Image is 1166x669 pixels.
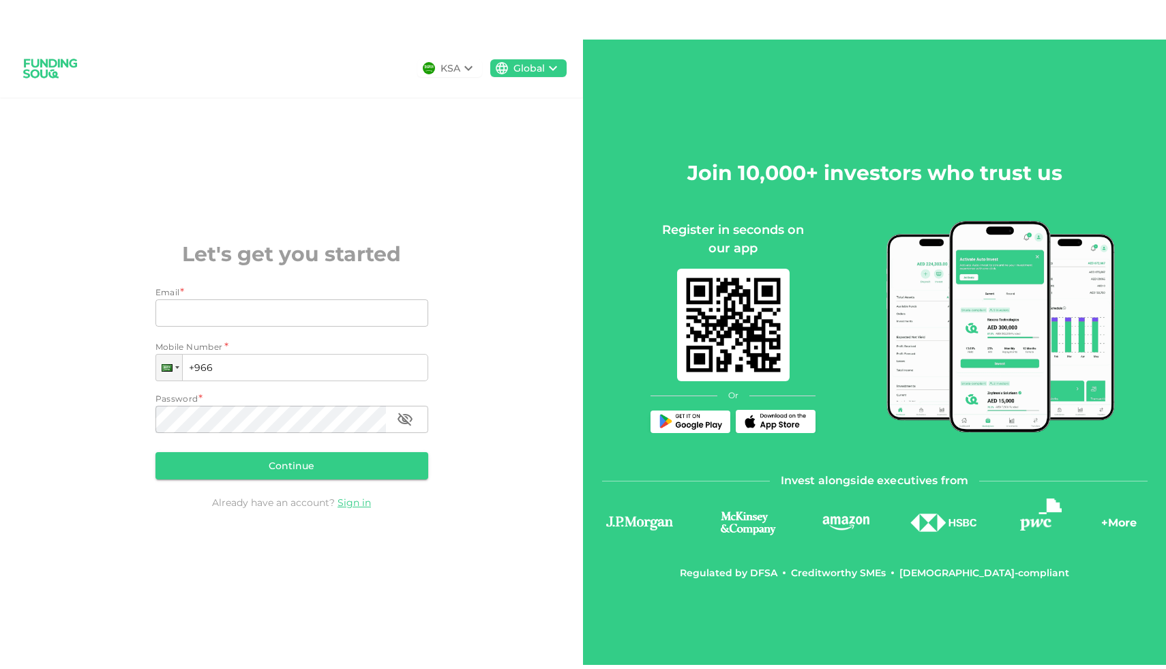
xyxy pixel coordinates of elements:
[602,514,677,533] img: logo
[781,471,969,490] span: Invest alongside executives from
[677,269,790,381] img: mobile-app
[338,496,371,509] a: Sign in
[886,221,1115,432] img: mobile-app
[155,287,180,297] span: Email
[899,566,1069,580] div: [DEMOGRAPHIC_DATA]-compliant
[423,62,435,74] img: flag-sa.b9a346574cdc8950dd34b50780441f57.svg
[728,389,738,402] span: Or
[651,221,816,258] div: Register in seconds on our app
[155,340,223,354] span: Mobile Number
[742,413,810,430] img: App Store
[1101,515,1137,538] div: + More
[440,61,460,76] div: KSA
[687,158,1062,188] h2: Join 10,000+ investors who trust us
[680,566,777,580] div: Regulated by DFSA
[910,514,978,532] img: logo
[155,354,428,381] input: 1 (702) 123-4567
[513,61,545,76] div: Global
[155,452,428,479] button: Continue
[16,50,85,87] img: logo
[155,299,413,327] input: email
[156,355,182,381] div: Saudi Arabia: + 966
[820,514,871,531] img: logo
[155,406,386,433] input: password
[1020,499,1062,530] img: logo
[155,393,198,404] span: Password
[708,509,788,536] img: logo
[657,414,725,430] img: Play Store
[155,239,428,269] h2: Let's get you started
[155,496,428,509] div: Already have an account?
[791,566,886,580] div: Creditworthy SMEs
